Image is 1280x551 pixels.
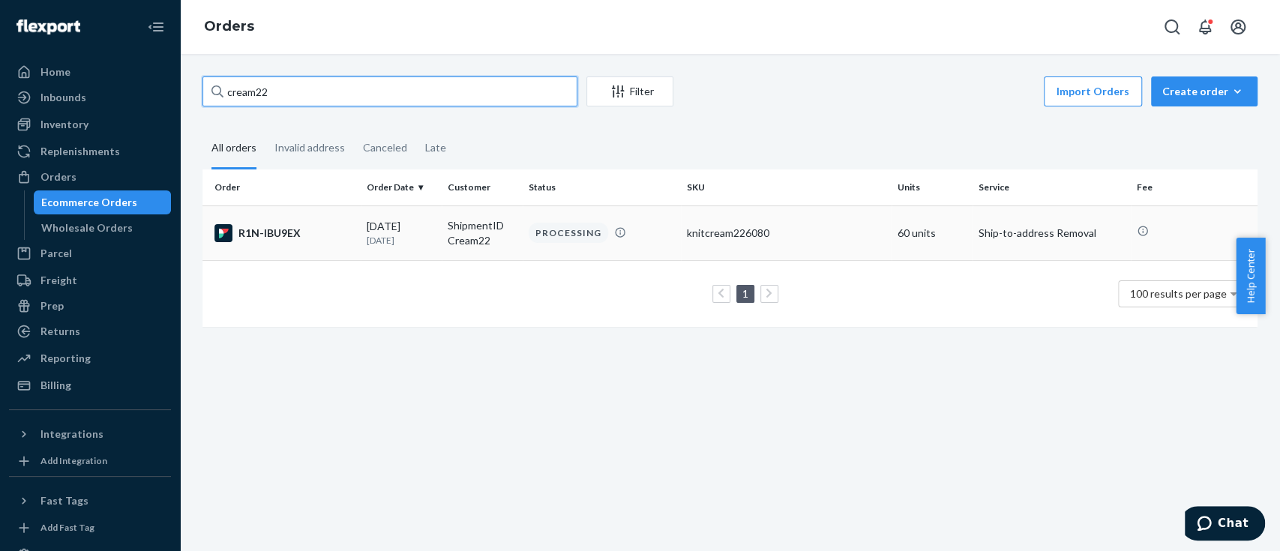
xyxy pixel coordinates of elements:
[274,128,345,167] div: Invalid address
[40,378,71,393] div: Billing
[9,422,171,446] button: Integrations
[367,234,436,247] p: [DATE]
[40,298,64,313] div: Prep
[1131,169,1258,205] th: Fee
[442,205,523,260] td: ShipmentID Cream22
[681,169,892,205] th: SKU
[9,112,171,136] a: Inventory
[1130,287,1227,300] span: 100 results per page
[202,76,577,106] input: Search orders
[40,169,76,184] div: Orders
[40,90,86,105] div: Inbounds
[361,169,442,205] th: Order Date
[892,205,973,260] td: 60 units
[363,128,407,167] div: Canceled
[16,19,80,34] img: Flexport logo
[1190,12,1220,42] button: Open notifications
[34,216,172,240] a: Wholesale Orders
[9,452,171,470] a: Add Integration
[687,226,886,241] div: knitcream226080
[192,5,266,49] ol: breadcrumbs
[40,351,91,366] div: Reporting
[9,294,171,318] a: Prep
[40,521,94,534] div: Add Fast Tag
[9,519,171,537] a: Add Fast Tag
[40,64,70,79] div: Home
[739,287,751,300] a: Page 1 is your current page
[9,346,171,370] a: Reporting
[41,195,137,210] div: Ecommerce Orders
[9,165,171,189] a: Orders
[9,139,171,163] a: Replenishments
[202,169,361,205] th: Order
[1151,76,1258,106] button: Create order
[892,169,973,205] th: Units
[41,220,133,235] div: Wholesale Orders
[586,76,673,106] button: Filter
[40,144,120,159] div: Replenishments
[9,489,171,513] button: Fast Tags
[367,219,436,247] div: [DATE]
[211,128,256,169] div: All orders
[1223,12,1253,42] button: Open account menu
[973,169,1131,205] th: Service
[9,85,171,109] a: Inbounds
[40,493,88,508] div: Fast Tags
[40,324,80,339] div: Returns
[9,373,171,397] a: Billing
[40,427,103,442] div: Integrations
[9,241,171,265] a: Parcel
[1236,238,1265,314] button: Help Center
[1157,12,1187,42] button: Open Search Box
[141,12,171,42] button: Close Navigation
[448,181,517,193] div: Customer
[529,223,608,243] div: PROCESSING
[9,60,171,84] a: Home
[973,205,1131,260] td: Ship-to-address Removal
[425,128,446,167] div: Late
[34,190,172,214] a: Ecommerce Orders
[40,454,107,467] div: Add Integration
[587,84,673,99] div: Filter
[1044,76,1142,106] button: Import Orders
[1185,506,1265,544] iframe: Opens a widget where you can chat to one of our agents
[40,246,72,261] div: Parcel
[40,117,88,132] div: Inventory
[214,224,355,242] div: R1N-IBU9EX
[9,319,171,343] a: Returns
[1162,84,1246,99] div: Create order
[40,273,77,288] div: Freight
[9,268,171,292] a: Freight
[523,169,681,205] th: Status
[204,18,254,34] a: Orders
